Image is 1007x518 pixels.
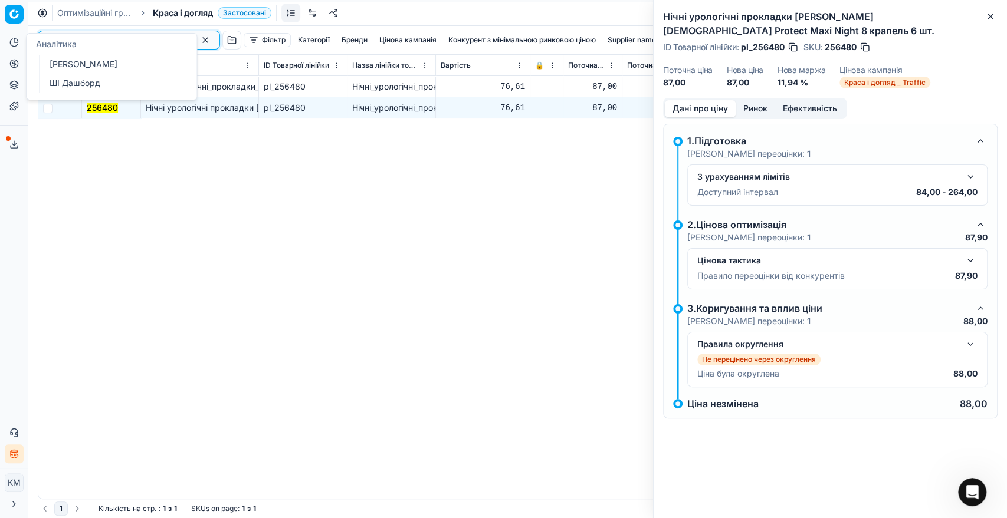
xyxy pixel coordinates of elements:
dt: Нова маржа [778,66,826,74]
div: 2.Цінова оптимізація [687,217,969,232]
div: 87,00 [627,102,706,114]
button: КM [5,473,24,492]
strong: 1 [807,149,811,159]
strong: 1 [253,504,256,513]
h2: Нічні урологічні прокладки [PERSON_NAME] [DEMOGRAPHIC_DATA] Protect Maxi Night 8 крапель 6 шт. [663,9,998,38]
button: Ринок [736,100,775,117]
nav: pagination [38,501,84,516]
div: Правила округлення [697,338,959,350]
div: 87,00 [627,81,706,93]
span: КM [5,474,23,491]
p: 84,00 - 264,00 [916,186,978,198]
div: 3.Коригування та вплив ціни [687,301,969,315]
div: Нічні_урологічні_прокладки_Tena_[DEMOGRAPHIC_DATA]_Protect_Maxi_Night_8_крапель_6_шт. [352,81,431,93]
div: Цінова тактика [697,255,959,266]
span: SKUs on page : [191,504,240,513]
strong: 1 [242,504,245,513]
button: 1 [54,501,68,516]
dd: 11,94 % [778,77,826,88]
strong: 1 [174,504,177,513]
span: Вартість [441,61,471,70]
dd: 87,00 [663,77,713,88]
span: Поточна ціна [568,61,605,70]
button: 256480 [87,102,118,114]
p: Ціна незмінена [687,399,759,408]
span: Кількість на стр. [99,504,156,513]
strong: 1 [807,316,811,326]
strong: з [247,504,251,513]
dd: 87,00 [727,77,763,88]
button: Дані про ціну [665,100,736,117]
div: Нічні_урологічні_прокладки_Tena_[DEMOGRAPHIC_DATA]_Protect_Maxi_Night_8_крапель_6_шт. [352,102,431,114]
strong: 1 [163,504,166,513]
span: Назва лінійки товарів [352,61,419,70]
p: Ціна була округлена [697,368,779,380]
div: 76,61 [441,102,525,114]
button: Бренди [337,33,372,47]
span: ID Товарної лінійки : [663,43,739,51]
dt: Поточна ціна [663,66,713,74]
p: Правило переоцінки від конкурентів [697,270,845,282]
dt: Цінова кампанія [839,66,930,74]
div: 76,61 [441,81,525,93]
button: Supplier name [603,33,661,47]
nav: breadcrumb [57,7,271,19]
div: : [99,504,177,513]
div: pl_256480 [264,81,342,93]
p: 87,90 [965,232,988,243]
div: 87,00 [568,81,617,93]
p: [PERSON_NAME] переоцінки: [687,148,811,160]
p: Доступний інтервал [697,186,778,198]
p: [PERSON_NAME] переоцінки: [687,315,811,327]
p: 88,00 [953,368,978,380]
div: З урахуванням лімітів [697,171,959,183]
span: Аналітика [36,39,77,49]
button: Фільтр [244,33,291,47]
span: Нічні урологічні прокладки [PERSON_NAME] [DEMOGRAPHIC_DATA] Protect Maxi Night 8 крапель 6 шт. [146,103,560,113]
button: Конкурент з мінімальною ринковою ціною [444,33,601,47]
span: Краса і доглядЗастосовані [153,7,271,19]
button: Go to previous page [38,501,52,516]
button: Go to next page [70,501,84,516]
iframe: Intercom live chat [958,478,986,506]
span: Поточна промо ціна [627,61,694,70]
span: Краса і догляд _ Traffic [839,77,930,88]
a: Оптимізаційні групи [57,7,133,19]
div: pl_256480 [264,102,342,114]
p: [PERSON_NAME] переоцінки: [687,232,811,243]
button: Цінова кампанія [375,33,441,47]
span: Застосовані [218,7,271,19]
span: ID Товарної лінійки [264,61,329,70]
span: 🔒 [535,61,544,70]
div: 1.Підготовка [687,134,969,148]
span: Краса і догляд [153,7,213,19]
dt: Нова ціна [727,66,763,74]
button: Ефективність [775,100,845,117]
a: ШІ Дашборд [45,75,182,91]
span: 256480 [825,41,857,53]
p: 87,90 [955,270,978,282]
p: 88,00 [963,315,988,327]
p: 88,00 [960,399,988,408]
span: SKU : [803,43,822,51]
mark: 256480 [87,103,118,113]
p: Не перецінено через округлення [702,355,816,364]
span: pl_256480 [741,41,785,53]
a: [PERSON_NAME] [45,56,182,72]
strong: 1 [807,232,811,242]
button: Категорії [293,33,334,47]
div: 87,00 [568,102,617,114]
strong: з [168,504,172,513]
